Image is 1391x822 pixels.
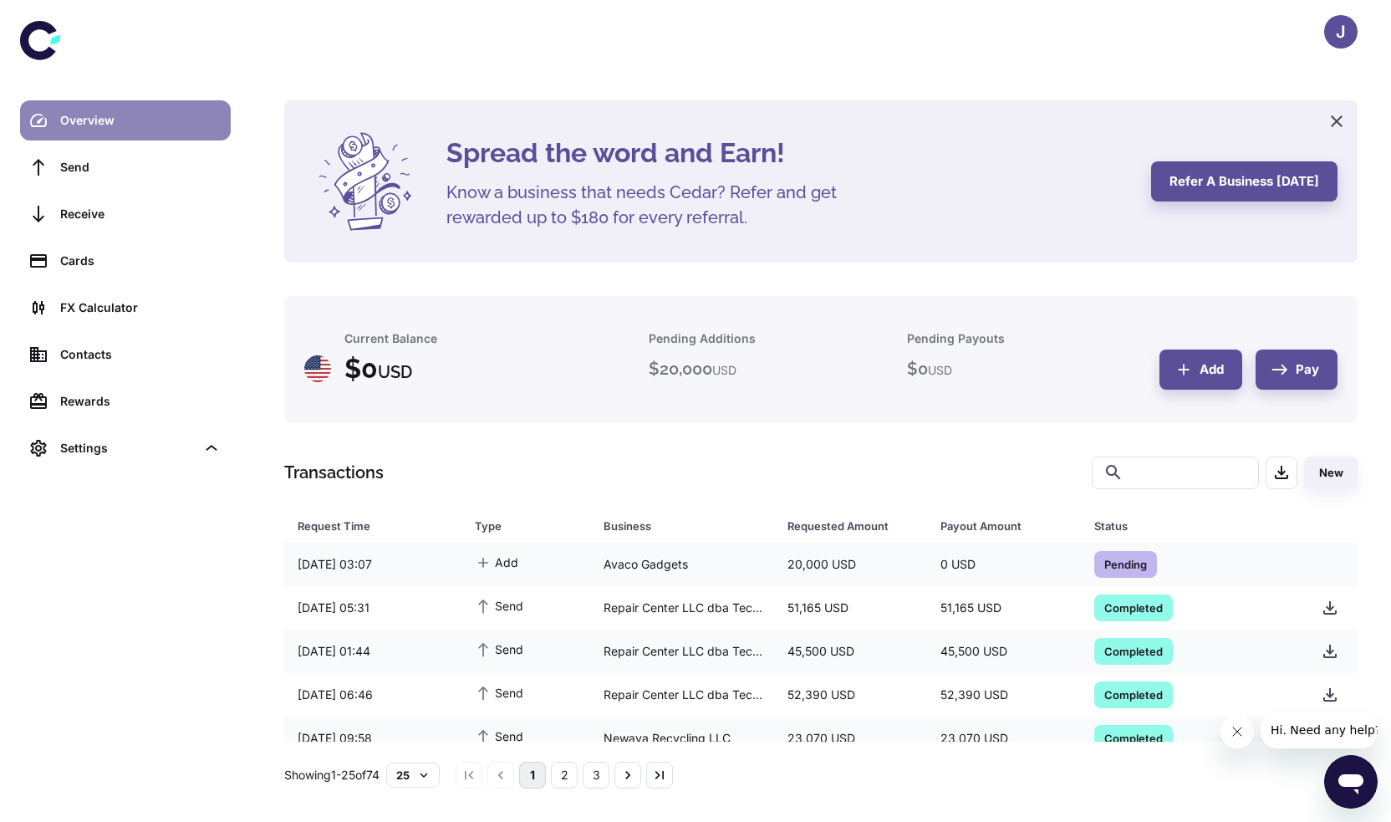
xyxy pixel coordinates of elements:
div: Avaco Gadgets [590,549,774,580]
div: Cards [60,252,221,270]
iframe: Close message [1220,715,1254,748]
button: Go to page 3 [583,762,609,789]
button: Go to next page [614,762,641,789]
iframe: Message from company [1261,712,1378,748]
button: J [1324,15,1358,49]
h5: $ 20,000 [649,356,736,381]
span: Completed [1094,686,1173,702]
button: Pay [1256,350,1337,390]
div: 52,390 USD [927,679,1080,711]
h6: Pending Payouts [907,329,1005,348]
nav: pagination navigation [453,762,675,789]
p: Showing 1-25 of 74 [284,766,380,784]
h6: Pending Additions [649,329,756,348]
div: Repair Center LLC dba Tech defenders [590,592,774,624]
span: Pending [1094,555,1157,572]
div: 23,070 USD [774,722,927,754]
span: Completed [1094,729,1173,746]
a: FX Calculator [20,288,231,328]
div: 45,500 USD [774,636,927,667]
div: FX Calculator [60,299,221,317]
span: Add [475,553,518,571]
div: 51,165 USD [774,592,927,624]
span: Completed [1094,642,1173,659]
a: Cards [20,241,231,281]
span: Completed [1094,599,1173,615]
div: Contacts [60,345,221,364]
a: Overview [20,100,231,140]
h1: Transactions [284,460,384,485]
div: Request Time [298,514,433,538]
div: 0 USD [927,549,1080,580]
div: 23,070 USD [927,722,1080,754]
iframe: Button to launch messaging window [1324,755,1378,809]
div: Settings [20,428,231,468]
div: [DATE] 06:46 [284,679,461,711]
span: Payout Amount [940,514,1073,538]
span: Send [475,727,523,745]
a: Rewards [20,381,231,421]
span: Send [475,640,523,658]
span: Hi. Need any help? [10,12,120,25]
div: [DATE] 01:44 [284,636,461,667]
span: USD [928,363,952,377]
span: Requested Amount [787,514,920,538]
div: Overview [60,111,221,130]
div: Rewards [60,392,221,411]
div: Send [60,158,221,176]
span: USD [378,362,412,382]
span: Status [1094,514,1289,538]
button: page 1 [519,762,546,789]
div: [DATE] 05:31 [284,592,461,624]
button: Go to last page [646,762,673,789]
div: Newaya Recycling LLC [590,722,774,754]
button: Add [1159,350,1242,390]
button: Go to page 2 [551,762,578,789]
div: [DATE] 03:07 [284,549,461,580]
div: Requested Amount [787,514,899,538]
button: 25 [386,763,440,788]
a: Contacts [20,334,231,375]
span: Send [475,596,523,615]
div: 52,390 USD [774,679,927,711]
h4: $ 0 [344,349,412,389]
h5: $ 0 [907,356,952,381]
button: Refer a business [DATE] [1151,161,1337,202]
a: Send [20,147,231,187]
span: USD [712,363,736,377]
span: Type [475,514,583,538]
h5: Know a business that needs Cedar? Refer and get rewarded up to $180 for every referral. [446,180,864,230]
div: 20,000 USD [774,549,927,580]
h6: Current Balance [344,329,437,348]
div: Settings [60,439,196,457]
div: Repair Center LLC dba Tech defenders [590,636,774,667]
div: Type [475,514,562,538]
button: New [1304,457,1358,489]
h4: Spread the word and Earn! [446,133,1131,173]
div: 45,500 USD [927,636,1080,667]
div: Payout Amount [940,514,1052,538]
div: Receive [60,205,221,223]
div: [DATE] 09:58 [284,722,461,754]
a: Receive [20,194,231,234]
div: Repair Center LLC dba Tech defenders [590,679,774,711]
div: 51,165 USD [927,592,1080,624]
div: Status [1094,514,1267,538]
span: Request Time [298,514,455,538]
span: Send [475,683,523,702]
